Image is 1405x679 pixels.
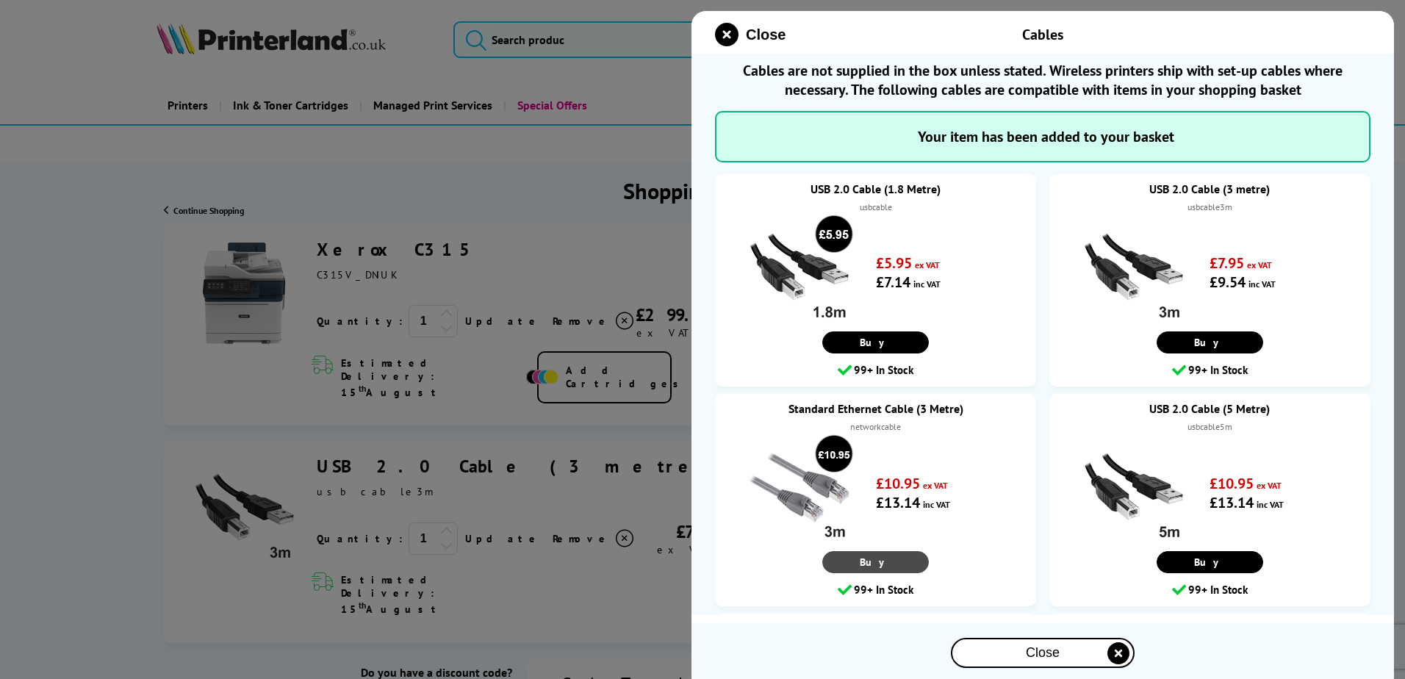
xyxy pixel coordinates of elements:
span: inc VAT [923,499,950,510]
span: ex VAT [1247,259,1272,270]
span: 99+ In Stock [1188,361,1248,380]
span: 99+ In Stock [1188,581,1248,600]
strong: £7.14 [876,273,910,292]
a: Buy [1157,551,1263,573]
strong: £10.95 [876,474,920,493]
a: Buy [1157,331,1263,353]
span: inc VAT [1257,499,1284,510]
img: USB 2.0 Cable (5 Metre) [1078,434,1188,545]
strong: £9.54 [1210,273,1246,292]
a: USB 2.0 Cable (5 Metre) [1064,401,1356,416]
span: 99+ In Stock [854,361,913,380]
a: Buy [822,331,929,353]
strong: £5.95 [876,254,912,273]
a: USB 2.0 Cable (1.8 Metre) [730,182,1021,196]
strong: £13.14 [1210,493,1254,512]
a: Standard Ethernet Cable (3 Metre) [730,401,1021,416]
img: Standard Ethernet Cable (3 Metre) [744,434,854,545]
div: usbcable [730,200,1021,215]
img: USB 2.0 Cable (1.8 Metre) [744,215,854,325]
button: close modal [951,638,1135,668]
span: Close [746,26,786,43]
div: Your item has been added to your basket [715,111,1370,162]
span: inc VAT [1248,279,1276,290]
div: Cables [846,25,1239,44]
strong: £7.95 [1210,254,1244,273]
strong: £13.14 [876,493,920,512]
div: usbcable3m [1064,200,1356,215]
span: inc VAT [913,279,941,290]
span: 99+ In Stock [854,581,913,600]
span: ex VAT [923,480,948,491]
span: Cables are not supplied in the box unless stated. Wireless printers ship with set-up cables where... [715,61,1370,99]
a: Buy [822,551,929,573]
strong: £10.95 [1210,474,1254,493]
div: usbcable5m [1064,420,1356,434]
span: ex VAT [1257,480,1282,491]
a: USB 2.0 Cable (3 metre) [1064,182,1356,196]
img: USB 2.0 Cable (3 metre) [1078,215,1188,325]
div: networkcable [730,420,1021,434]
button: close modal [715,23,786,46]
span: Close [1026,645,1060,661]
span: ex VAT [915,259,940,270]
